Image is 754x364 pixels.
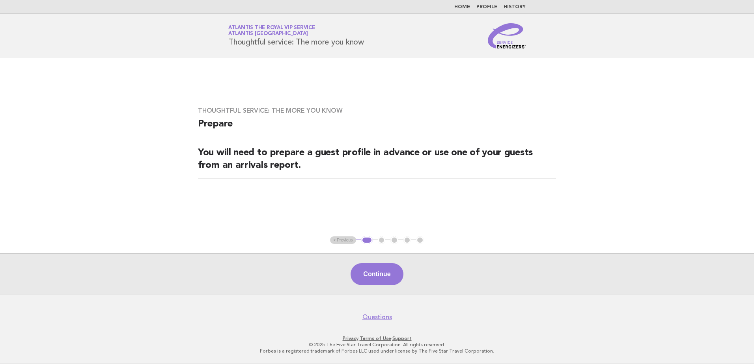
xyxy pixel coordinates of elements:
span: Atlantis [GEOGRAPHIC_DATA] [228,32,308,37]
h2: Prepare [198,118,556,137]
h3: Thoughtful service: The more you know [198,107,556,115]
p: © 2025 The Five Star Travel Corporation. All rights reserved. [136,342,618,348]
a: Support [392,336,412,341]
button: 1 [361,236,373,244]
p: Forbes is a registered trademark of Forbes LLC used under license by The Five Star Travel Corpora... [136,348,618,354]
a: Privacy [343,336,358,341]
a: Questions [362,313,392,321]
a: History [504,5,526,9]
h2: You will need to prepare a guest profile in advance or use one of your guests from an arrivals re... [198,147,556,178]
p: · · [136,335,618,342]
img: Service Energizers [488,23,526,48]
a: Profile [476,5,497,9]
h1: Thoughtful service: The more you know [228,26,364,46]
a: Atlantis the Royal VIP ServiceAtlantis [GEOGRAPHIC_DATA] [228,25,315,36]
a: Home [454,5,470,9]
a: Terms of Use [360,336,391,341]
button: Continue [351,263,403,285]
